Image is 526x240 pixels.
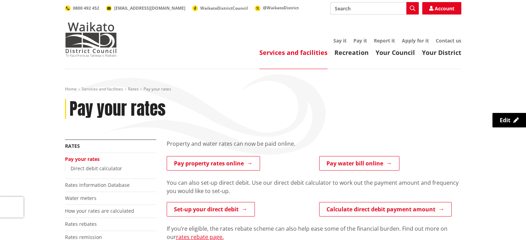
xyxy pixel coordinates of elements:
a: Services and facilities [259,48,327,57]
span: [EMAIL_ADDRESS][DOMAIN_NAME] [114,5,185,11]
h1: Pay your rates [70,99,166,119]
a: Account [422,2,461,15]
a: Home [65,86,77,92]
div: Property and water rates can now be paid online. [167,140,461,156]
a: Apply for it [402,37,429,44]
input: Search input [330,2,419,15]
a: Edit [492,113,526,127]
a: Calculate direct debit payment amount [319,202,452,217]
a: Your District [422,48,461,57]
a: Rates [128,86,139,92]
a: Rates [65,143,80,149]
a: Rates rebates [65,221,97,227]
a: Services and facilities [82,86,123,92]
a: Pay it [353,37,367,44]
a: Set-up your direct debit [167,202,255,217]
a: Pay water bill online [319,156,399,171]
a: @WaikatoDistrict [255,5,299,11]
iframe: Messenger Launcher [494,211,519,236]
p: You can also set-up direct debit. Use our direct debit calculator to work out the payment amount ... [167,179,461,195]
a: Pay property rates online [167,156,260,171]
span: Pay your rates [144,86,171,92]
a: Contact us [436,37,461,44]
span: 0800 492 452 [73,5,99,11]
img: Waikato District Council - Te Kaunihera aa Takiwaa o Waikato [65,22,117,57]
a: Pay your rates [65,156,100,162]
span: Edit [500,116,510,124]
a: WaikatoDistrictCouncil [192,5,248,11]
a: Direct debit calculator [71,165,122,172]
a: Rates Information Database [65,182,130,188]
a: [EMAIL_ADDRESS][DOMAIN_NAME] [106,5,185,11]
a: How your rates are calculated [65,208,134,214]
span: @WaikatoDistrict [263,5,299,11]
a: Your Council [376,48,415,57]
a: 0800 492 452 [65,5,99,11]
a: Water meters [65,195,96,201]
nav: breadcrumb [65,86,461,92]
span: WaikatoDistrictCouncil [200,5,248,11]
a: Recreation [334,48,369,57]
a: Say it [333,37,347,44]
a: Report it [374,37,395,44]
